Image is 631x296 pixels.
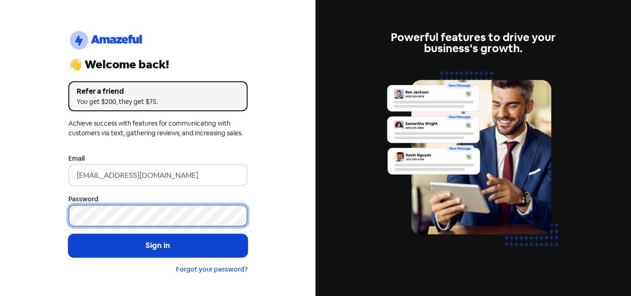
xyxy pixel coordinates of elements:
label: Email [68,154,85,163]
button: Sign in [68,234,248,257]
div: You get $200, they get $75. [77,97,239,107]
input: Enter your email address... [68,164,248,186]
div: Powerful features to drive your business's growth. [384,32,563,54]
label: Password [68,194,98,204]
img: inbox [384,65,563,264]
a: Forgot your password? [176,265,248,273]
div: Achieve success with features for communicating with customers via text, gathering reviews, and i... [68,119,248,138]
div: 👋 Welcome back! [68,59,248,70]
div: Refer a friend [77,86,239,97]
